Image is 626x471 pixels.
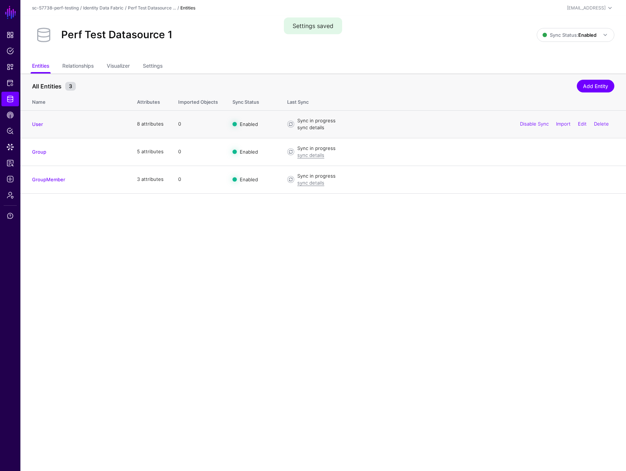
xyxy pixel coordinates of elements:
[7,111,14,119] span: CAEP Hub
[280,91,626,110] th: Last Sync
[124,5,128,11] div: /
[1,172,19,186] a: Logs
[297,145,614,152] div: Sync in progress
[7,175,14,183] span: Logs
[128,5,176,11] a: Perf Test Datasource ...
[520,121,549,127] a: Disable Sync
[143,60,163,74] a: Settings
[1,188,19,202] a: Admin
[240,177,258,182] span: Enabled
[32,5,79,11] a: sc-57738-perf-testing
[297,124,324,130] a: sync details
[1,124,19,138] a: Policy Lens
[1,156,19,170] a: Reports
[7,159,14,167] span: Reports
[7,191,14,199] span: Admin
[130,138,171,166] td: 5 attributes
[284,17,342,34] div: Settings saved
[556,121,571,127] a: Import
[180,5,195,11] strong: Entities
[20,91,130,110] th: Name
[62,60,94,74] a: Relationships
[171,138,225,166] td: 0
[7,212,14,219] span: Support
[83,5,124,11] a: Identity Data Fabric
[32,121,43,127] a: User
[7,95,14,103] span: Identity Data Fabric
[297,173,614,180] div: Sync in progress
[176,5,180,11] div: /
[240,121,258,127] span: Enabled
[7,47,14,55] span: Policies
[543,32,596,38] span: Sync Status:
[107,60,130,74] a: Visualizer
[7,127,14,135] span: Policy Lens
[65,82,76,91] small: 3
[1,60,19,74] a: Snippets
[32,177,65,182] a: GroupMember
[130,110,171,138] td: 8 attributes
[1,28,19,42] a: Dashboard
[79,5,83,11] div: /
[7,63,14,71] span: Snippets
[171,91,225,110] th: Imported Objects
[7,143,14,151] span: Data Lens
[1,44,19,58] a: Policies
[297,117,614,124] div: Sync in progress
[578,121,587,127] a: Edit
[171,110,225,138] td: 0
[32,149,46,155] a: Group
[4,4,17,20] a: SGNL
[594,121,609,127] a: Delete
[7,31,14,39] span: Dashboard
[7,79,14,87] span: Protected Systems
[130,91,171,110] th: Attributes
[225,91,280,110] th: Sync Status
[61,29,172,41] h2: Perf Test Datasource 1
[130,166,171,193] td: 3 attributes
[567,5,606,11] div: [EMAIL_ADDRESS]
[1,108,19,122] a: CAEP Hub
[1,76,19,90] a: Protected Systems
[297,180,324,186] a: sync details
[297,152,324,158] a: sync details
[1,92,19,106] a: Identity Data Fabric
[240,149,258,155] span: Enabled
[171,166,225,193] td: 0
[1,140,19,154] a: Data Lens
[577,80,614,92] a: Add Entity
[30,82,63,91] span: All Entities
[32,60,49,74] a: Entities
[578,32,596,38] strong: Enabled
